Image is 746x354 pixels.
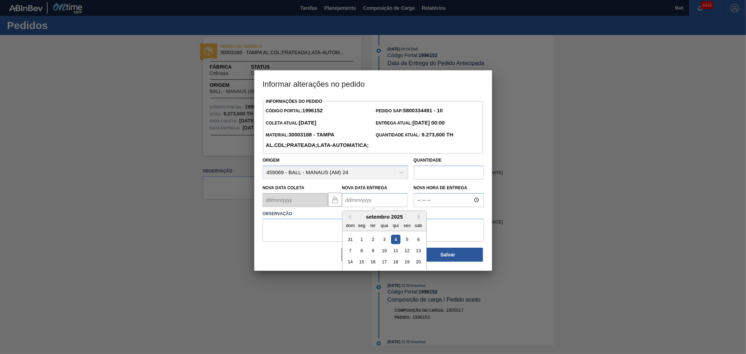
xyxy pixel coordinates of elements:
[302,107,322,113] strong: 1996152
[391,246,400,255] div: Choose quinta-feira, 11 de setembro de 2025
[368,246,377,255] div: Choose terça-feira, 9 de setembro de 2025
[357,234,366,244] div: Choose segunda-feira, 1 de setembro de 2025
[346,246,355,255] div: Choose domingo, 7 de setembro de 2025
[254,70,492,97] h3: Informar alterações no pedido
[368,269,377,278] div: Choose terça-feira, 23 de setembro de 2025
[379,269,389,278] div: Choose quarta-feira, 24 de setembro de 2025
[402,234,412,244] div: Choose sexta-feira, 5 de setembro de 2025
[266,133,369,148] span: Material:
[403,107,443,113] strong: 5800334491 - 10
[379,220,389,230] div: qua
[413,234,423,244] div: Choose sábado, 6 de setembro de 2025
[413,220,423,230] div: sab
[346,234,355,244] div: Choose domingo, 31 de agosto de 2025
[331,196,339,204] img: locked
[344,233,424,290] div: month 2025-09
[402,220,412,230] div: sex
[342,185,388,190] label: Nova Data Entrega
[414,158,442,163] label: Quantidade
[299,120,317,126] strong: [DATE]
[263,158,280,163] label: Origem
[357,246,366,255] div: Choose segunda-feira, 8 de setembro de 2025
[379,257,389,267] div: Choose quarta-feira, 17 de setembro de 2025
[357,220,366,230] div: seg
[266,99,322,104] label: Informações do Pedido
[342,214,426,220] div: setembro 2025
[413,246,423,255] div: Choose sábado, 13 de setembro de 2025
[391,257,400,267] div: Choose quinta-feira, 18 de setembro de 2025
[342,248,412,262] button: Fechar
[418,214,423,219] button: Next Month
[413,257,423,267] div: Choose sábado, 20 de setembro de 2025
[346,214,351,219] button: Previous Month
[263,209,484,219] label: Observação
[391,269,400,278] div: Choose quinta-feira, 25 de setembro de 2025
[413,248,483,262] button: Salvar
[263,185,305,190] label: Nova Data Coleta
[420,132,453,137] strong: 9.273,600 TH
[368,234,377,244] div: Choose terça-feira, 2 de setembro de 2025
[376,121,445,126] span: Entrega Atual:
[266,108,323,113] span: Código Portal:
[402,269,412,278] div: Choose sexta-feira, 26 de setembro de 2025
[368,257,377,267] div: Choose terça-feira, 16 de setembro de 2025
[402,257,412,267] div: Choose sexta-feira, 19 de setembro de 2025
[266,121,316,126] span: Coleta Atual:
[346,257,355,267] div: Choose domingo, 14 de setembro de 2025
[368,220,377,230] div: ter
[266,132,369,148] strong: 30003188 - TAMPA AL.CDL;PRATEADA;LATA-AUTOMATICA;
[391,234,400,244] div: Choose quinta-feira, 4 de setembro de 2025
[346,220,355,230] div: dom
[402,246,412,255] div: Choose sexta-feira, 12 de setembro de 2025
[414,183,484,193] label: Nova Hora de Entrega
[379,234,389,244] div: Choose quarta-feira, 3 de setembro de 2025
[412,120,445,126] strong: [DATE] 00:00
[413,269,423,278] div: Choose sábado, 27 de setembro de 2025
[328,193,342,207] button: locked
[376,108,443,113] span: Pedido SAP:
[376,133,454,137] span: Quantidade Atual:
[357,269,366,278] div: Choose segunda-feira, 22 de setembro de 2025
[342,193,407,207] input: dd/mm/yyyy
[263,193,328,207] input: dd/mm/yyyy
[346,269,355,278] div: Choose domingo, 21 de setembro de 2025
[357,257,366,267] div: Choose segunda-feira, 15 de setembro de 2025
[379,246,389,255] div: Choose quarta-feira, 10 de setembro de 2025
[391,220,400,230] div: qui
